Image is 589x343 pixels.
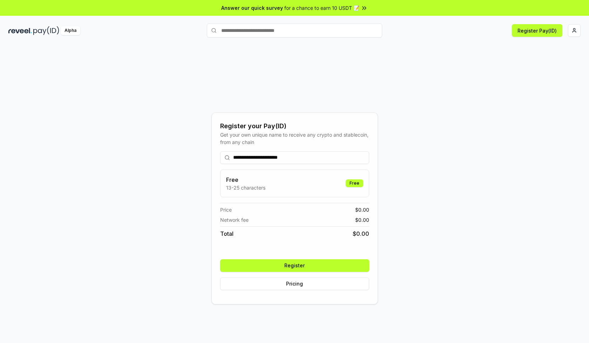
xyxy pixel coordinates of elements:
span: Network fee [220,216,249,224]
span: $ 0.00 [355,216,369,224]
div: Alpha [61,26,80,35]
span: $ 0.00 [353,229,369,238]
img: reveel_dark [8,26,32,35]
button: Pricing [220,277,369,290]
div: Register your Pay(ID) [220,121,369,131]
button: Register [220,259,369,272]
div: Free [346,179,363,187]
h3: Free [226,176,265,184]
span: for a chance to earn 10 USDT 📝 [284,4,359,12]
p: 13-25 characters [226,184,265,191]
button: Register Pay(ID) [512,24,562,37]
span: Price [220,206,232,213]
img: pay_id [33,26,59,35]
div: Get your own unique name to receive any crypto and stablecoin, from any chain [220,131,369,146]
span: Total [220,229,233,238]
span: Answer our quick survey [221,4,283,12]
span: $ 0.00 [355,206,369,213]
